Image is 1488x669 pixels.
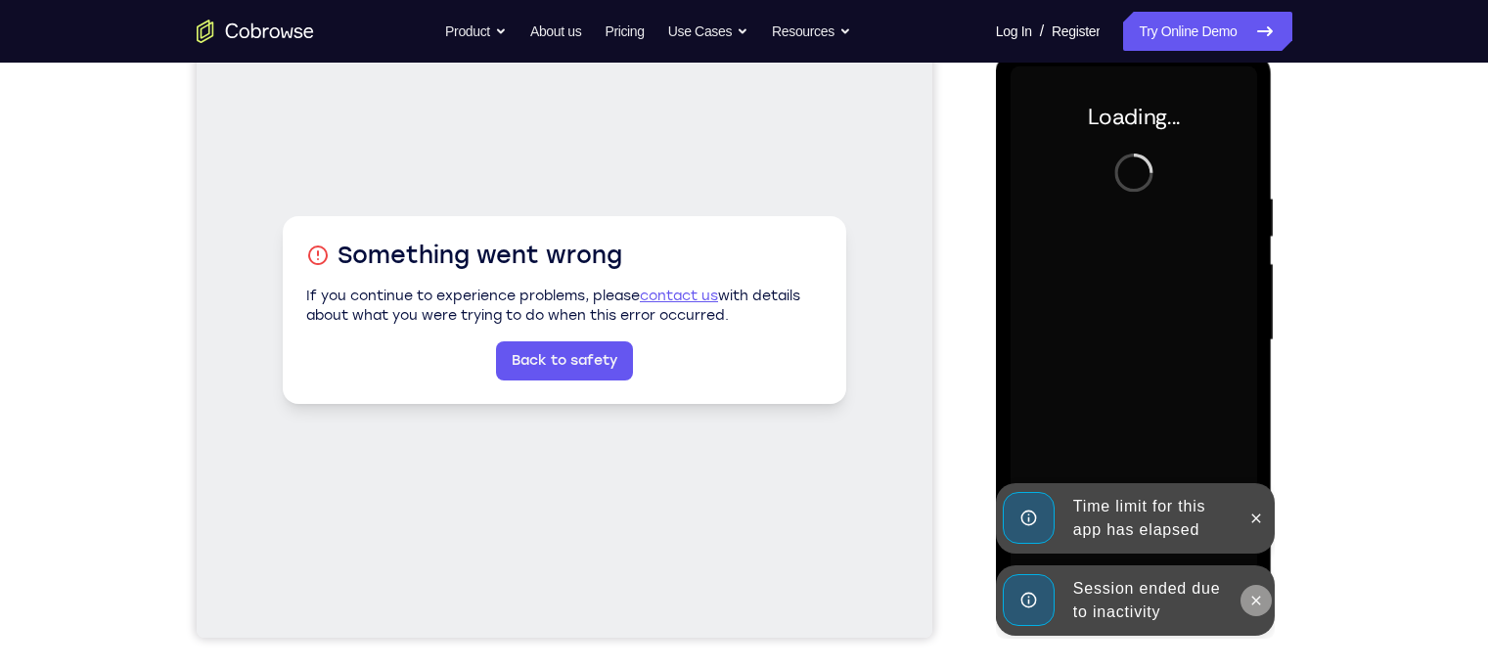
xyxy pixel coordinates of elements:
[443,305,521,322] a: contact us
[772,20,834,43] font: Resources
[1040,20,1044,43] span: /
[605,12,644,51] a: Pricing
[996,12,1032,51] a: Log In
[1052,12,1100,51] a: Register
[668,20,732,43] font: Use Cases
[69,517,241,580] div: Session ended due to inactivity
[69,435,241,498] div: Time limit for this app has elapsed
[530,12,581,51] a: About us
[772,12,851,51] button: Resources
[668,12,748,51] button: Use Cases
[1123,12,1291,51] a: Try Online Demo
[1139,20,1237,43] font: Try Online Demo
[445,20,490,43] font: Product
[197,20,314,43] a: Go to the home page
[299,359,436,398] a: Back to safety
[445,12,507,51] button: Product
